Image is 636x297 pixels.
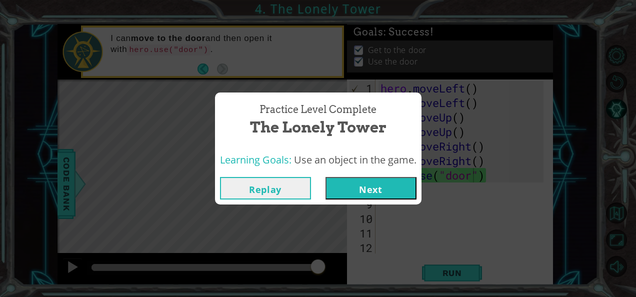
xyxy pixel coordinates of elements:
span: The Lonely Tower [250,116,386,138]
button: Replay [220,177,311,199]
span: Learning Goals: [220,153,291,166]
span: Practice Level Complete [259,102,376,117]
span: Use an object in the game. [294,153,416,166]
button: Next [325,177,416,199]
